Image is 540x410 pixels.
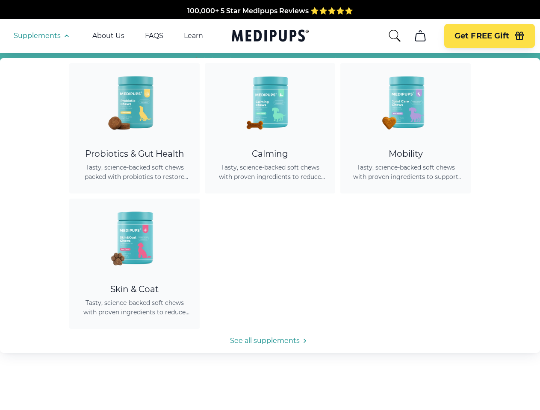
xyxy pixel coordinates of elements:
img: Skin & Coat Chews - Medipups [96,199,173,275]
span: Tasty, science-backed soft chews packed with probiotics to restore gut balance, ease itching, sup... [80,163,189,182]
button: search [388,29,401,43]
span: Tasty, science-backed soft chews with proven ingredients to support joint health, improve mobilit... [351,163,460,182]
a: Probiotic Dog Chews - MedipupsProbiotics & Gut HealthTasty, science-backed soft chews packed with... [69,63,200,193]
a: Joint Care Chews - MedipupsMobilityTasty, science-backed soft chews with proven ingredients to su... [340,63,471,193]
img: Calming Dog Chews - Medipups [232,63,309,140]
a: Calming Dog Chews - MedipupsCalmingTasty, science-backed soft chews with proven ingredients to re... [205,63,335,193]
span: 100,000+ 5 Star Medipups Reviews ⭐️⭐️⭐️⭐️⭐️ [187,6,353,15]
img: Probiotic Dog Chews - Medipups [96,63,173,140]
a: About Us [92,32,124,40]
span: Tasty, science-backed soft chews with proven ingredients to reduce anxiety, promote relaxation, a... [215,163,325,182]
div: Mobility [351,149,460,159]
span: Supplements [14,32,61,40]
a: Skin & Coat Chews - MedipupsSkin & CoatTasty, science-backed soft chews with proven ingredients t... [69,199,200,329]
a: FAQS [145,32,163,40]
a: Learn [184,32,203,40]
button: Get FREE Gift [444,24,535,48]
div: Probiotics & Gut Health [80,149,189,159]
div: Calming [215,149,325,159]
button: Supplements [14,31,72,41]
img: Joint Care Chews - Medipups [367,63,444,140]
span: Get FREE Gift [454,31,509,41]
span: Made In The [GEOGRAPHIC_DATA] from domestic & globally sourced ingredients [128,17,412,25]
button: cart [410,26,431,46]
span: Tasty, science-backed soft chews with proven ingredients to reduce shedding, promote healthy skin... [80,298,189,317]
a: Medipups [232,28,309,45]
div: Skin & Coat [80,284,189,295]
